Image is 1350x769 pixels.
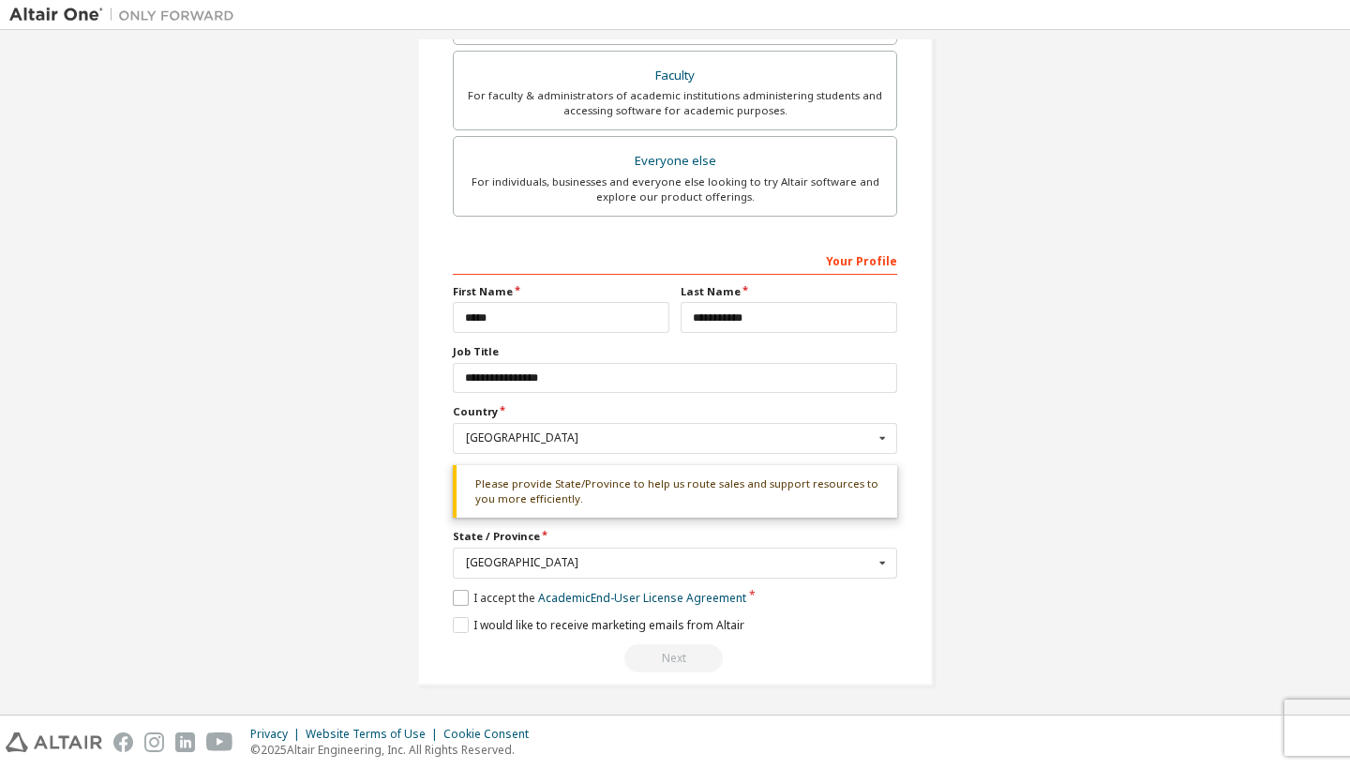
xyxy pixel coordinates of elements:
[466,432,874,444] div: [GEOGRAPHIC_DATA]
[453,617,744,633] label: I would like to receive marketing emails from Altair
[538,590,746,606] a: Academic End-User License Agreement
[9,6,244,24] img: Altair One
[453,404,897,419] label: Country
[465,88,885,118] div: For faculty & administrators of academic institutions administering students and accessing softwa...
[453,465,897,519] div: Please provide State/Province to help us route sales and support resources to you more efficiently.
[453,245,897,275] div: Your Profile
[465,63,885,89] div: Faculty
[453,284,669,299] label: First Name
[453,344,897,359] label: Job Title
[453,644,897,672] div: Read and acccept EULA to continue
[175,732,195,752] img: linkedin.svg
[144,732,164,752] img: instagram.svg
[206,732,233,752] img: youtube.svg
[681,284,897,299] label: Last Name
[250,742,540,758] p: © 2025 Altair Engineering, Inc. All Rights Reserved.
[306,727,443,742] div: Website Terms of Use
[443,727,540,742] div: Cookie Consent
[453,529,897,544] label: State / Province
[465,174,885,204] div: For individuals, businesses and everyone else looking to try Altair software and explore our prod...
[465,148,885,174] div: Everyone else
[453,590,746,606] label: I accept the
[466,557,874,568] div: [GEOGRAPHIC_DATA]
[113,732,133,752] img: facebook.svg
[6,732,102,752] img: altair_logo.svg
[250,727,306,742] div: Privacy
